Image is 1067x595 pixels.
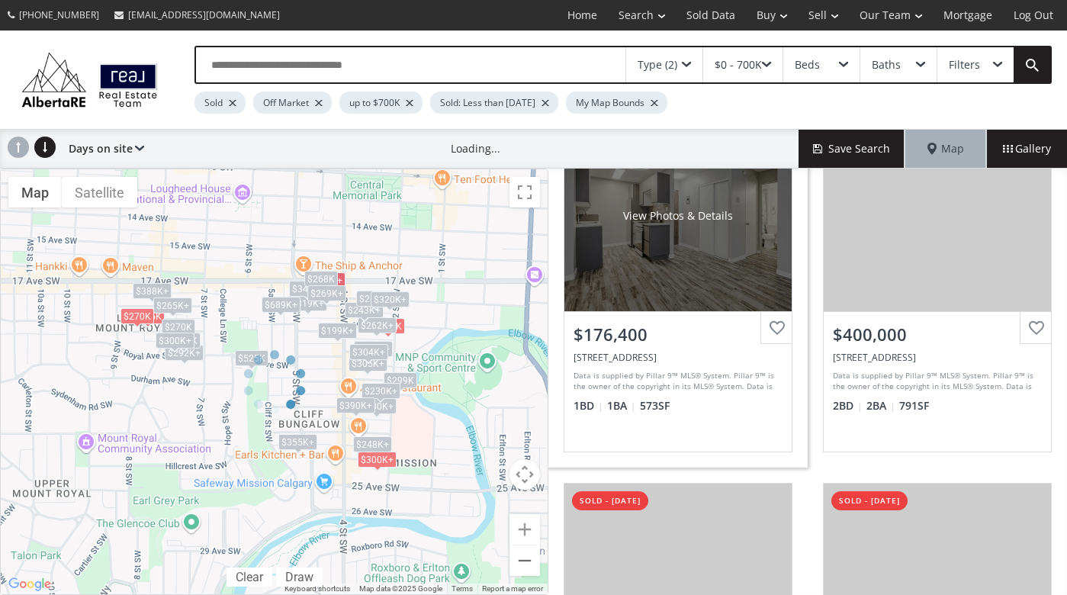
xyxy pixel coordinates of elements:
[899,398,929,413] span: 791 SF
[833,351,1042,364] div: 303 19 Avenue SW #306, Calgary, AB T2S 0E1
[15,49,164,111] img: Logo
[574,398,603,413] span: 1 BD
[107,1,288,29] a: [EMAIL_ADDRESS][DOMAIN_NAME]
[833,398,863,413] span: 2 BD
[949,59,980,70] div: Filters
[872,59,901,70] div: Baths
[339,92,423,114] div: up to $700K
[986,130,1067,168] div: Gallery
[905,130,986,168] div: Map
[548,105,808,468] a: View Photos & Details$176,400[STREET_ADDRESS]Data is supplied by Pillar 9™ MLS® System. Pillar 9™...
[715,59,762,70] div: $0 - 700K
[640,398,670,413] span: 573 SF
[574,351,783,364] div: 515 17 Avenue SW #6C, Calgary, AB T2S 0A9
[638,59,677,70] div: Type (2)
[566,92,667,114] div: My Map Bounds
[574,370,779,393] div: Data is supplied by Pillar 9™ MLS® System. Pillar 9™ is the owner of the copyright in its MLS® Sy...
[607,398,636,413] span: 1 BA
[808,105,1067,468] a: $400,000[STREET_ADDRESS]Data is supplied by Pillar 9™ MLS® System. Pillar 9™ is the owner of the ...
[882,571,992,587] div: View Photos & Details
[574,323,783,346] div: $176,400
[623,571,733,587] div: View Photos & Details
[430,92,558,114] div: Sold: Less than [DATE]
[128,8,280,21] span: [EMAIL_ADDRESS][DOMAIN_NAME]
[451,141,500,156] div: Loading...
[1003,141,1051,156] span: Gallery
[833,370,1038,393] div: Data is supplied by Pillar 9™ MLS® System. Pillar 9™ is the owner of the copyright in its MLS® Sy...
[833,323,1042,346] div: $400,000
[927,141,964,156] span: Map
[623,208,733,224] div: View Photos & Details
[19,8,99,21] span: [PHONE_NUMBER]
[253,92,332,114] div: Off Market
[61,130,144,168] div: Days on site
[799,130,905,168] button: Save Search
[194,92,246,114] div: Sold
[882,208,992,224] div: View Photos & Details
[795,59,820,70] div: Beds
[866,398,895,413] span: 2 BA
